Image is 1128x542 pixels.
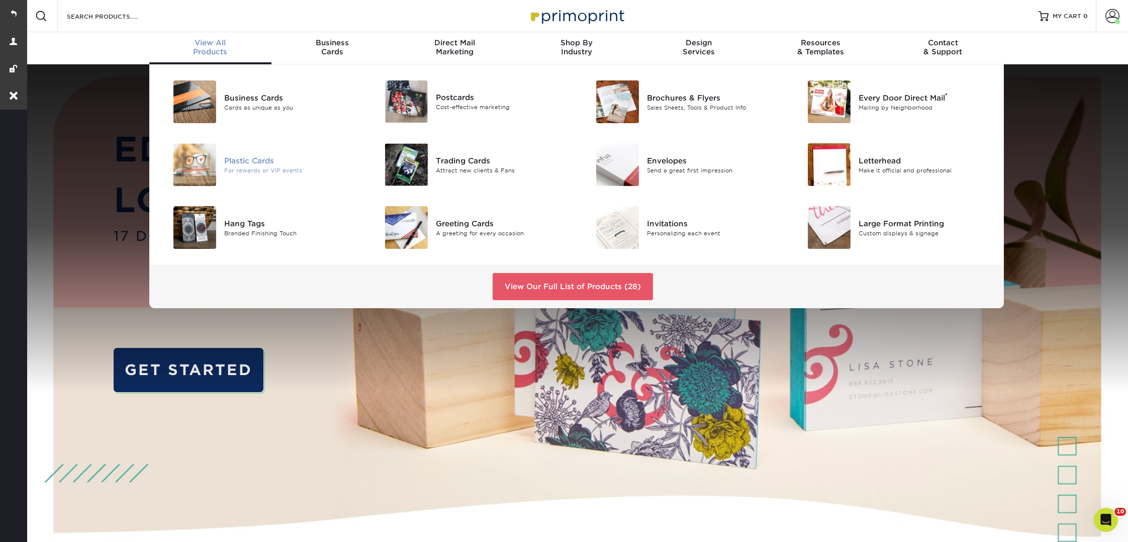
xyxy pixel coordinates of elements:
[224,229,357,237] div: Branded Finishing Touch
[647,155,780,166] div: Envelopes
[1083,13,1088,20] span: 0
[516,38,638,47] span: Shop By
[385,206,428,249] img: Greeting Cards
[637,38,760,56] div: Services
[394,38,516,56] div: Marketing
[796,202,992,253] a: Large Format Printing Large Format Printing Custom displays & signage
[1114,508,1126,516] span: 10
[637,38,760,47] span: Design
[385,143,428,186] img: Trading Cards
[224,155,357,166] div: Plastic Cards
[66,10,164,22] input: SEARCH PRODUCTS.....
[760,38,882,47] span: Resources
[1094,508,1118,532] iframe: Intercom live chat
[373,139,570,190] a: Trading Cards Trading Cards Attract new clients & Fans
[516,38,638,56] div: Industry
[224,218,357,229] div: Hang Tags
[436,155,569,166] div: Trading Cards
[584,139,781,190] a: Envelopes Envelopes Send a great first impression
[271,38,394,47] span: Business
[647,92,780,103] div: Brochures & Flyers
[436,103,569,112] div: Cost-effective marketing
[584,76,781,127] a: Brochures & Flyers Brochures & Flyers Sales Sheets, Tools & Product Info
[859,218,992,229] div: Large Format Printing
[173,206,216,249] img: Hang Tags
[516,32,638,64] a: Shop ByIndustry
[647,166,780,174] div: Send a great first impression
[859,166,992,174] div: Make it official and professional
[859,229,992,237] div: Custom displays & signage
[760,32,882,64] a: Resources& Templates
[584,202,781,253] a: Invitations Invitations Personalizing each event
[161,76,358,127] a: Business Cards Business Cards Cards as unique as you
[596,80,639,123] img: Brochures & Flyers
[436,229,569,237] div: A greeting for every occasion
[271,38,394,56] div: Cards
[436,166,569,174] div: Attract new clients & Fans
[436,92,569,103] div: Postcards
[224,103,357,112] div: Cards as unique as you
[859,92,992,103] div: Every Door Direct Mail
[882,38,1004,47] span: Contact
[808,206,851,249] img: Large Format Printing
[882,32,1004,64] a: Contact& Support
[647,103,780,112] div: Sales Sheets, Tools & Product Info
[808,143,851,186] img: Letterhead
[161,202,358,253] a: Hang Tags Hang Tags Branded Finishing Touch
[796,139,992,190] a: Letterhead Letterhead Make it official and professional
[760,38,882,56] div: & Templates
[394,32,516,64] a: Direct MailMarketing
[596,206,639,249] img: Invitations
[373,76,570,127] a: Postcards Postcards Cost-effective marketing
[637,32,760,64] a: DesignServices
[149,38,271,47] span: View All
[394,38,516,47] span: Direct Mail
[647,218,780,229] div: Invitations
[436,218,569,229] div: Greeting Cards
[526,5,627,27] img: Primoprint
[224,92,357,103] div: Business Cards
[173,80,216,123] img: Business Cards
[859,103,992,112] div: Mailing by Neighborhood
[149,32,271,64] a: View AllProducts
[161,139,358,190] a: Plastic Cards Plastic Cards For rewards or VIP events
[882,38,1004,56] div: & Support
[173,143,216,186] img: Plastic Cards
[149,38,271,56] div: Products
[647,229,780,237] div: Personalizing each event
[224,166,357,174] div: For rewards or VIP events
[493,273,653,300] a: View Our Full List of Products (28)
[796,76,992,127] a: Every Door Direct Mail Every Door Direct Mail® Mailing by Neighborhood
[385,80,428,123] img: Postcards
[596,143,639,186] img: Envelopes
[945,92,948,99] sup: ®
[859,155,992,166] div: Letterhead
[1053,12,1081,21] span: MY CART
[808,80,851,123] img: Every Door Direct Mail
[271,32,394,64] a: BusinessCards
[373,202,570,253] a: Greeting Cards Greeting Cards A greeting for every occasion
